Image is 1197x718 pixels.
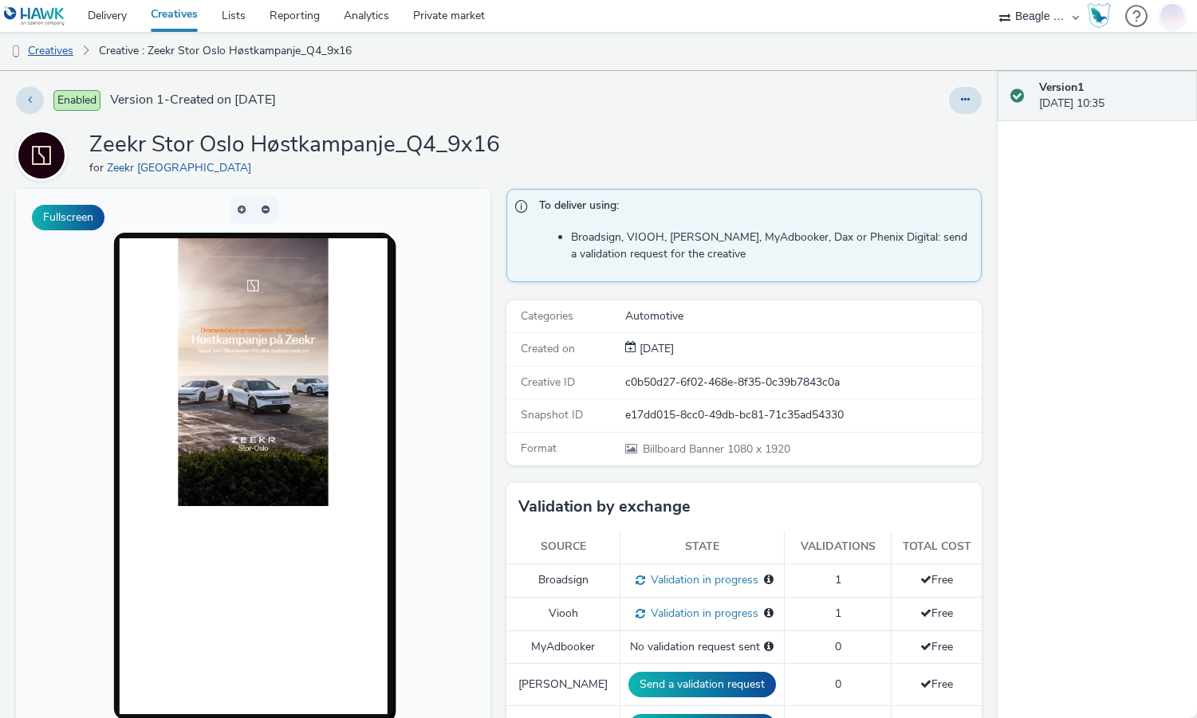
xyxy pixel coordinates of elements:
[628,672,776,697] button: Send a validation request
[625,375,980,390] div: c0b50d27-6f02-468e-8f35-0c39b7843c0a
[1039,80,1084,95] strong: Version 1
[892,531,982,563] th: Total cost
[835,677,841,692] span: 0
[506,563,620,597] td: Broadsign
[506,663,620,705] td: [PERSON_NAME]
[16,147,73,163] a: Zeekr Stor Oslo
[764,639,774,655] div: Please select a deal below and click on Send to send a validation request to MyAdbooker.
[835,572,841,587] span: 1
[835,606,841,621] span: 1
[835,639,841,654] span: 0
[636,341,674,356] span: [DATE]
[641,441,790,457] span: 1080 x 1920
[1039,80,1184,112] div: [DATE] 10:35
[920,606,953,621] span: Free
[1087,3,1117,29] a: Hawk Academy
[521,441,557,456] span: Format
[110,91,276,109] span: Version 1 - Created on [DATE]
[625,308,980,324] div: Automotive
[920,677,953,692] span: Free
[645,572,758,587] span: Validation in progress
[784,531,891,563] th: Validations
[636,341,674,357] div: Creation 09 October 2025, 10:35
[89,160,107,175] span: for
[643,441,727,457] span: Billboard Banner
[506,630,620,663] td: MyAdbooker
[162,49,312,317] img: Advertisement preview
[628,639,776,655] div: No validation request sent
[53,90,100,111] span: Enabled
[8,44,24,60] img: dooh
[521,407,583,422] span: Snapshot ID
[506,597,620,630] td: Viooh
[645,606,758,621] span: Validation in progress
[920,572,953,587] span: Free
[1160,1,1184,30] img: Jonas Bruzga
[91,32,360,70] a: Creative : Zeekr Stor Oslo Høstkampanje_Q4_9x16
[920,639,953,654] span: Free
[571,230,972,262] li: Broadsign, VIOOH, [PERSON_NAME], MyAdbooker, Dax or Phenix Digital: send a validation request for...
[506,531,620,563] th: Source
[1087,3,1111,29] img: Hawk Academy
[620,531,784,563] th: State
[521,341,575,356] span: Created on
[521,308,573,324] span: Categories
[625,407,980,423] div: e17dd015-8cc0-49db-bc81-71c35ad54330
[107,160,258,175] a: Zeekr [GEOGRAPHIC_DATA]
[89,130,500,160] h1: Zeekr Stor Oslo Høstkampanje_Q4_9x16
[521,375,575,390] span: Creative ID
[18,132,65,179] img: Zeekr Stor Oslo
[32,205,104,230] button: Fullscreen
[518,495,691,519] h3: Validation by exchange
[4,6,65,26] img: undefined Logo
[539,198,964,218] span: To deliver using:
